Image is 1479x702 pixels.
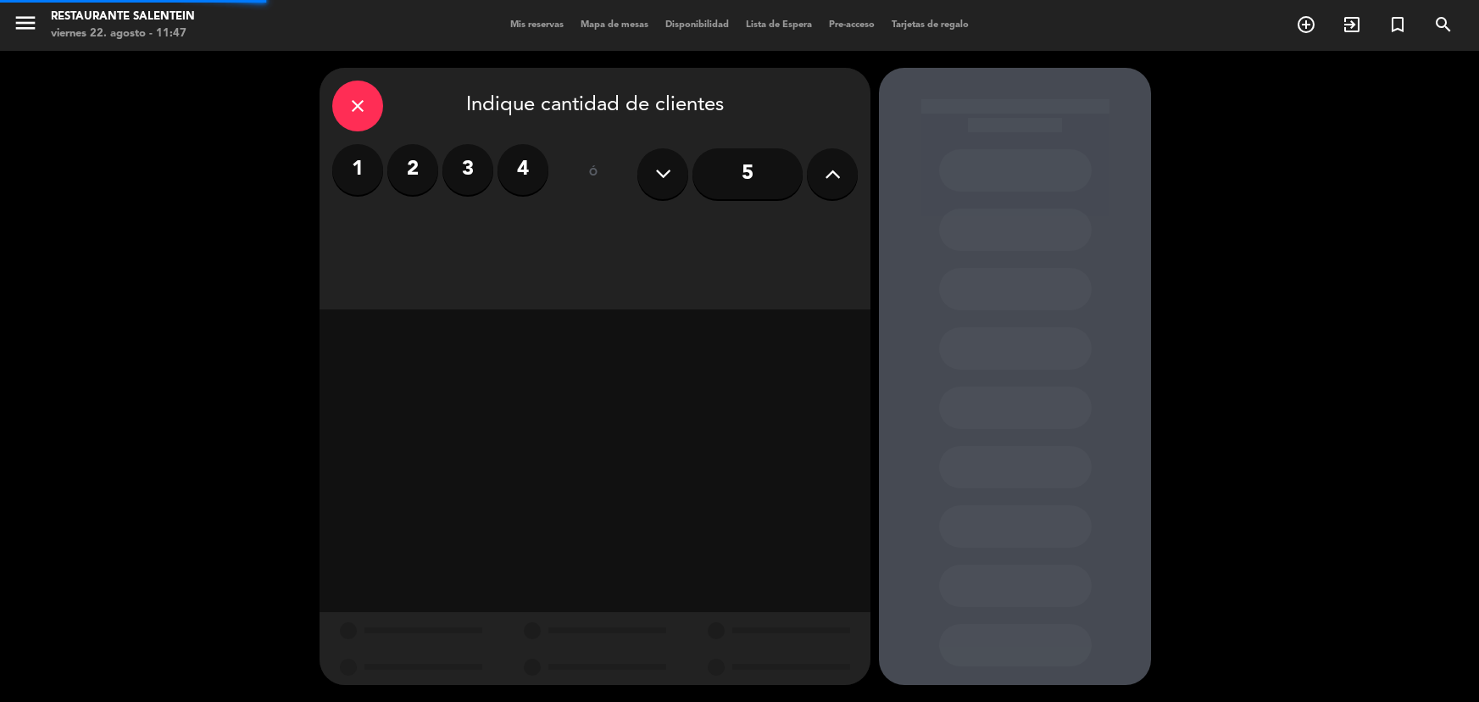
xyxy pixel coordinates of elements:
[1387,14,1408,35] i: turned_in_not
[1296,14,1316,35] i: add_circle_outline
[332,144,383,195] label: 1
[657,20,737,30] span: Disponibilidad
[51,25,195,42] div: viernes 22. agosto - 11:47
[820,20,883,30] span: Pre-acceso
[332,81,858,131] div: Indique cantidad de clientes
[1342,14,1362,35] i: exit_to_app
[442,144,493,195] label: 3
[498,144,548,195] label: 4
[1433,14,1454,35] i: search
[13,10,38,42] button: menu
[13,10,38,36] i: menu
[883,20,977,30] span: Tarjetas de regalo
[502,20,572,30] span: Mis reservas
[737,20,820,30] span: Lista de Espera
[572,20,657,30] span: Mapa de mesas
[348,96,368,116] i: close
[51,8,195,25] div: Restaurante Salentein
[387,144,438,195] label: 2
[565,144,620,203] div: ó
